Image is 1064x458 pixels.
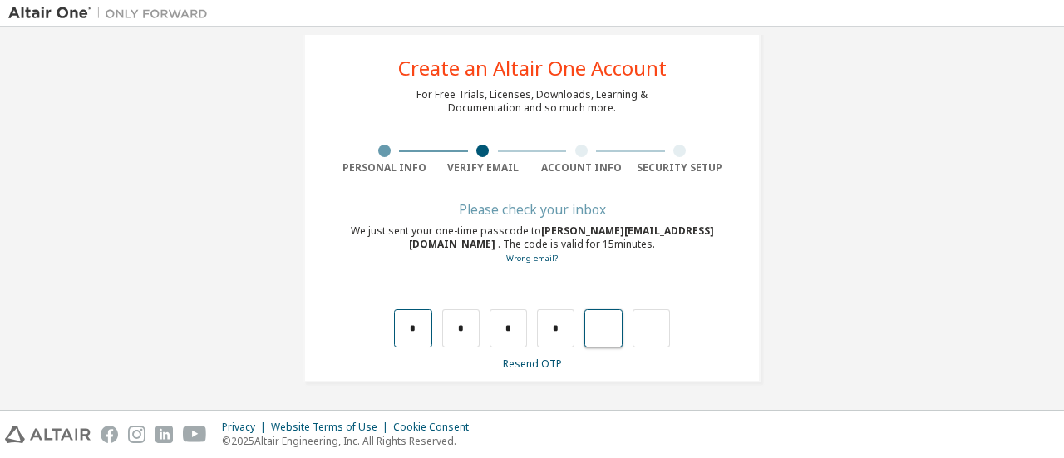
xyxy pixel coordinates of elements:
div: Create an Altair One Account [398,58,667,78]
img: youtube.svg [183,426,207,443]
img: linkedin.svg [155,426,173,443]
img: instagram.svg [128,426,145,443]
span: [PERSON_NAME][EMAIL_ADDRESS][DOMAIN_NAME] [409,224,714,251]
div: Privacy [222,421,271,434]
img: altair_logo.svg [5,426,91,443]
div: Account Info [532,161,631,175]
img: facebook.svg [101,426,118,443]
img: Altair One [8,5,216,22]
div: Verify Email [434,161,533,175]
p: © 2025 Altair Engineering, Inc. All Rights Reserved. [222,434,479,448]
div: We just sent your one-time passcode to . The code is valid for 15 minutes. [335,224,729,265]
div: Cookie Consent [393,421,479,434]
div: Website Terms of Use [271,421,393,434]
a: Go back to the registration form [506,253,558,263]
div: Personal Info [335,161,434,175]
div: For Free Trials, Licenses, Downloads, Learning & Documentation and so much more. [416,88,648,115]
div: Security Setup [631,161,730,175]
div: Please check your inbox [335,204,729,214]
a: Resend OTP [503,357,562,371]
